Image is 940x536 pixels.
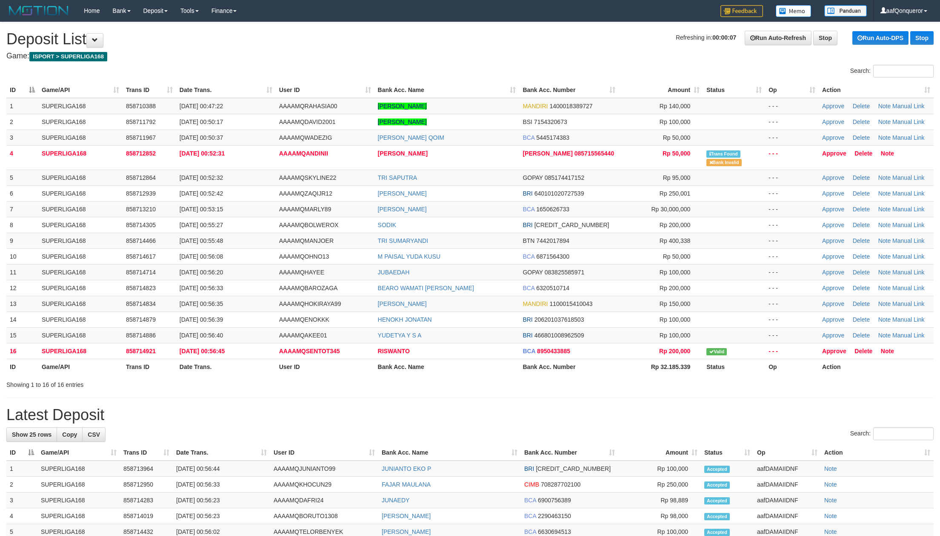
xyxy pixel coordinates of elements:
[821,445,934,461] th: Action: activate to sort column ascending
[180,134,223,141] span: [DATE] 00:50:37
[663,253,691,260] span: Rp 50,000
[765,264,819,280] td: - - -
[279,332,327,339] span: AAAAMQAKEE01
[765,98,819,114] td: - - -
[892,285,925,291] a: Manual Link
[765,311,819,327] td: - - -
[663,134,691,141] span: Rp 50,000
[765,280,819,296] td: - - -
[536,285,569,291] span: Copy 6320510714 to clipboard
[892,332,925,339] a: Manual Link
[374,82,520,98] th: Bank Acc. Name: activate to sort column ascending
[878,134,891,141] a: Note
[523,269,543,276] span: GOPAY
[910,31,934,45] a: Stop
[126,348,156,354] span: 858714921
[663,150,690,157] span: Rp 50,000
[382,465,431,472] a: JUNIANTO EKO P
[720,5,763,17] img: Feedback.jpg
[176,82,276,98] th: Date Trans.: activate to sort column ascending
[279,348,340,354] span: AAAAMQSENTOT345
[180,285,223,291] span: [DATE] 00:56:33
[765,359,819,375] th: Op
[378,174,417,181] a: TRI SAPUTRA
[754,461,821,477] td: aafDAMAIIDNF
[126,118,156,125] span: 858711792
[279,190,332,197] span: AAAAMQZAQIJR12
[519,82,619,98] th: Bank Acc. Number: activate to sort column ascending
[57,427,83,442] a: Copy
[822,316,844,323] a: Approve
[38,217,123,233] td: SUPERLIGA168
[38,82,123,98] th: Game/API: activate to sort column ascending
[6,185,38,201] td: 6
[534,222,609,228] span: Copy 601201023433532 to clipboard
[6,170,38,185] td: 5
[6,327,38,343] td: 15
[536,237,569,244] span: Copy 7442017894 to clipboard
[523,348,535,354] span: BCA
[892,206,925,213] a: Manual Link
[853,253,870,260] a: Delete
[892,118,925,125] a: Manual Link
[853,118,870,125] a: Delete
[536,253,569,260] span: Copy 6871564300 to clipboard
[853,269,870,276] a: Delete
[126,134,156,141] span: 858711967
[765,217,819,233] td: - - -
[878,300,891,307] a: Note
[703,359,765,375] th: Status
[523,150,572,157] span: [PERSON_NAME]
[660,190,690,197] span: Rp 250,001
[892,300,925,307] a: Manual Link
[822,332,844,339] a: Approve
[892,174,925,181] a: Manual Link
[878,206,891,213] a: Note
[765,248,819,264] td: - - -
[38,130,123,145] td: SUPERLIGA168
[38,233,123,248] td: SUPERLIGA168
[374,359,520,375] th: Bank Acc. Name
[822,348,846,354] a: Approve
[180,190,223,197] span: [DATE] 00:52:42
[853,134,870,141] a: Delete
[180,222,223,228] span: [DATE] 00:55:27
[660,269,690,276] span: Rp 100,000
[853,300,870,307] a: Delete
[38,114,123,130] td: SUPERLIGA168
[126,332,156,339] span: 858714886
[6,233,38,248] td: 9
[126,150,156,157] span: 858712852
[660,332,690,339] span: Rp 100,000
[38,343,123,359] td: SUPERLIGA168
[279,150,328,157] span: AAAAMQANDINII
[523,300,548,307] span: MANDIRI
[765,82,819,98] th: Op: activate to sort column ascending
[38,359,123,375] th: Game/API
[6,343,38,359] td: 16
[819,359,934,375] th: Action
[523,174,543,181] span: GOPAY
[660,222,690,228] span: Rp 200,000
[813,31,837,45] a: Stop
[126,285,156,291] span: 858714823
[765,327,819,343] td: - - -
[878,190,891,197] a: Note
[279,222,339,228] span: AAAAMQBOLWEROX
[549,300,592,307] span: Copy 1100015410043 to clipboard
[745,31,811,45] a: Run Auto-Refresh
[6,52,934,61] h4: Game:
[660,285,690,291] span: Rp 200,000
[892,222,925,228] a: Manual Link
[618,445,701,461] th: Amount: activate to sort column ascending
[6,98,38,114] td: 1
[549,103,592,110] span: Copy 1400018389727 to clipboard
[279,174,337,181] span: AAAAMQSKYLINE22
[180,150,225,157] span: [DATE] 00:52:31
[279,300,341,307] span: AAAAMQHOKIRAYA99
[180,332,223,339] span: [DATE] 00:56:40
[6,377,385,389] div: Showing 1 to 16 of 16 entries
[660,237,690,244] span: Rp 400,338
[123,82,176,98] th: Trans ID: activate to sort column ascending
[765,296,819,311] td: - - -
